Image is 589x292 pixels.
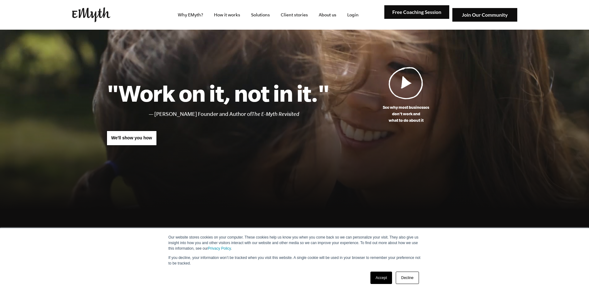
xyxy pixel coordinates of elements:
i: The E-Myth Revisited [252,111,299,117]
li: [PERSON_NAME] Founder and Author of [154,110,330,119]
p: Our website stores cookies on your computer. These cookies help us know you when you come back so... [169,235,421,251]
a: Accept [370,272,392,284]
p: If you decline, your information won’t be tracked when you visit this website. A single cookie wi... [169,255,421,266]
a: Decline [396,272,419,284]
img: Join Our Community [452,8,517,22]
a: Privacy Policy [208,246,231,251]
span: We'll show you how [111,135,152,140]
p: See why most businesses don't work and what to do about it [330,104,483,124]
a: We'll show you how [107,131,157,146]
a: See why most businessesdon't work andwhat to do about it [330,67,483,124]
img: EMyth [72,7,110,22]
img: Play Video [389,67,423,99]
h1: "Work on it, not in it." [107,79,330,107]
img: Free Coaching Session [384,5,449,19]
